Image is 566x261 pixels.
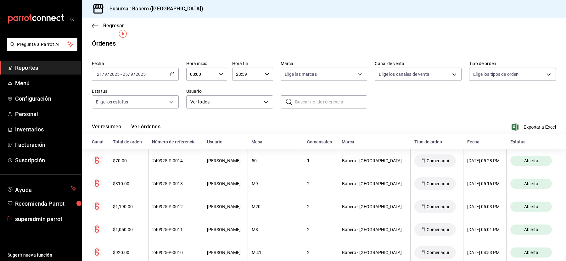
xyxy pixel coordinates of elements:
span: Personal [15,110,76,118]
label: Hora inicio [186,61,227,66]
div: [DATE] 05:28 PM [467,158,502,163]
div: Babero - [GEOGRAPHIC_DATA] [342,158,406,163]
div: 50 [252,158,300,163]
input: ---- [109,72,120,77]
div: [DATE] 04:53 PM [467,250,502,255]
span: Regresar [103,23,124,29]
div: 240925-P-0014 [152,158,199,163]
span: Elige los estatus [96,99,128,105]
span: Comer aquí [424,227,451,232]
div: M8 [252,227,300,232]
div: [PERSON_NAME] [207,227,244,232]
span: Abierta [522,204,541,209]
div: 2 [307,181,334,186]
span: / [107,72,109,77]
span: Comer aquí [424,204,451,209]
h3: Sucursal: Babero ([GEOGRAPHIC_DATA]) [104,5,203,13]
input: -- [122,72,128,77]
div: [DATE] 05:03 PM [467,204,502,209]
div: Babero - [GEOGRAPHIC_DATA] [342,250,406,255]
div: 2 [307,227,334,232]
span: Menú [15,79,76,87]
span: Ver todos [190,99,261,105]
button: Pregunta a Parrot AI [7,38,77,51]
button: open_drawer_menu [69,16,74,21]
div: 1 [307,158,334,163]
div: [DATE] 05:01 PM [467,227,502,232]
label: Canal de venta [375,61,462,66]
span: - [120,72,122,77]
span: / [128,72,130,77]
div: $1,190.00 [113,204,144,209]
div: M 41 [252,250,300,255]
div: 240925-P-0011 [152,227,199,232]
input: -- [104,72,107,77]
div: Número de referencia [152,139,199,144]
input: ---- [135,72,146,77]
span: / [102,72,104,77]
div: [PERSON_NAME] [207,158,244,163]
a: Pregunta a Parrot AI [4,46,77,52]
div: Babero - [GEOGRAPHIC_DATA] [342,204,406,209]
label: Hora fin [232,61,273,66]
label: Usuario [186,89,273,93]
span: Comer aquí [424,181,451,186]
span: Elige los canales de venta [379,71,429,77]
span: Facturación [15,141,76,149]
span: Elige los tipos de orden [473,71,518,77]
label: Estatus [92,89,179,93]
div: $310.00 [113,181,144,186]
span: Comer aquí [424,158,451,163]
div: $70.00 [113,158,144,163]
input: -- [130,72,133,77]
span: Reportes [15,64,76,72]
div: [DATE] 05:16 PM [467,181,502,186]
div: 240925-P-0013 [152,181,199,186]
div: Total de orden [113,139,144,144]
div: Fecha [467,139,503,144]
span: / [133,72,135,77]
div: Tipo de orden [414,139,460,144]
div: M20 [252,204,300,209]
span: Abierta [522,181,541,186]
div: Estatus [510,139,556,144]
button: Ver resumen [92,124,121,134]
span: Exportar a Excel [513,123,556,131]
div: [PERSON_NAME] [207,204,244,209]
div: Mesa [251,139,300,144]
span: Abierta [522,158,541,163]
div: navigation tabs [92,124,160,134]
div: Canal [92,139,105,144]
div: Babero - [GEOGRAPHIC_DATA] [342,181,406,186]
span: Recomienda Parrot [15,199,76,208]
span: Configuración [15,94,76,103]
input: -- [97,72,102,77]
div: Órdenes [92,39,116,48]
span: Elige las marcas [285,71,317,77]
div: Marca [342,139,406,144]
div: Usuario [207,139,244,144]
span: Suscripción [15,156,76,164]
div: $1,050.00 [113,227,144,232]
label: Fecha [92,61,179,66]
span: Comer aquí [424,250,451,255]
span: Inventarios [15,125,76,134]
button: Ver órdenes [131,124,160,134]
div: 2 [307,204,334,209]
div: 2 [307,250,334,255]
span: superadmin parrot [15,215,76,223]
div: Comensales [307,139,334,144]
span: Abierta [522,250,541,255]
button: Regresar [92,23,124,29]
div: [PERSON_NAME] [207,250,244,255]
div: [PERSON_NAME] [207,181,244,186]
button: Tooltip marker [119,30,127,38]
div: 240925-P-0012 [152,204,199,209]
div: Babero - [GEOGRAPHIC_DATA] [342,227,406,232]
label: Tipo de orden [469,61,556,66]
div: M9 [252,181,300,186]
input: Buscar no. de referencia [295,96,367,108]
span: Abierta [522,227,541,232]
span: Pregunta a Parrot AI [17,41,68,48]
span: Sugerir nueva función [8,252,76,258]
